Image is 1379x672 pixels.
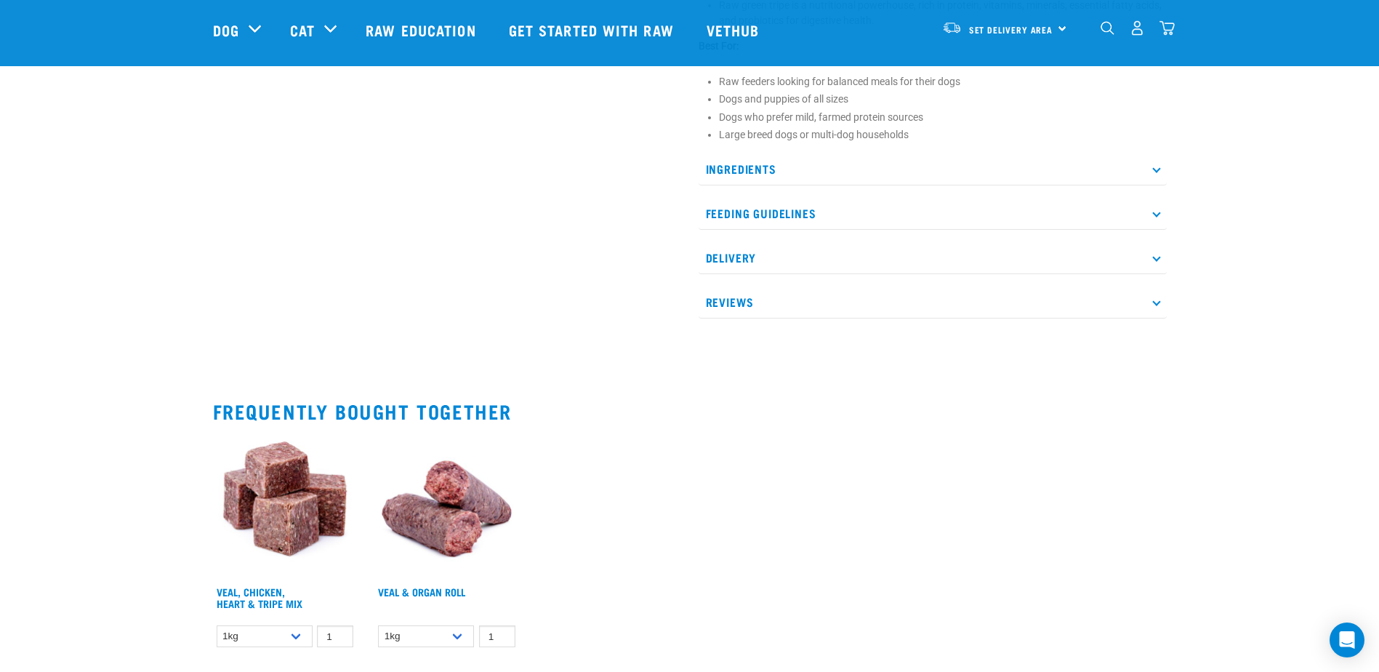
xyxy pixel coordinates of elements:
input: 1 [479,625,515,648]
p: Feeding Guidelines [699,197,1167,230]
a: Vethub [692,1,778,59]
li: Dogs and puppies of all sizes [719,92,1167,107]
p: Delivery [699,241,1167,274]
a: Veal & Organ Roll [378,589,465,594]
img: home-icon@2x.png [1159,20,1175,36]
a: Dog [213,19,239,41]
img: user.png [1130,20,1145,36]
li: Dogs who prefer mild, farmed protein sources [719,110,1167,125]
h2: Frequently bought together [213,400,1167,423]
li: Large breed dogs or multi-dog households [719,127,1167,143]
span: Set Delivery Area [969,27,1053,32]
img: home-icon-1@2x.png [1101,21,1114,35]
img: van-moving.png [942,21,962,34]
img: Veal Chicken Heart Tripe Mix 01 [213,434,358,579]
div: Open Intercom Messenger [1330,623,1364,657]
a: Raw Education [351,1,494,59]
img: Veal Organ Mix Roll 01 [374,434,519,579]
p: Ingredients [699,153,1167,185]
a: Veal, Chicken, Heart & Tripe Mix [217,589,302,606]
li: Raw feeders looking for balanced meals for their dogs [719,74,1167,89]
p: Reviews [699,286,1167,319]
input: 1 [317,625,353,648]
a: Get started with Raw [494,1,692,59]
a: Cat [290,19,315,41]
